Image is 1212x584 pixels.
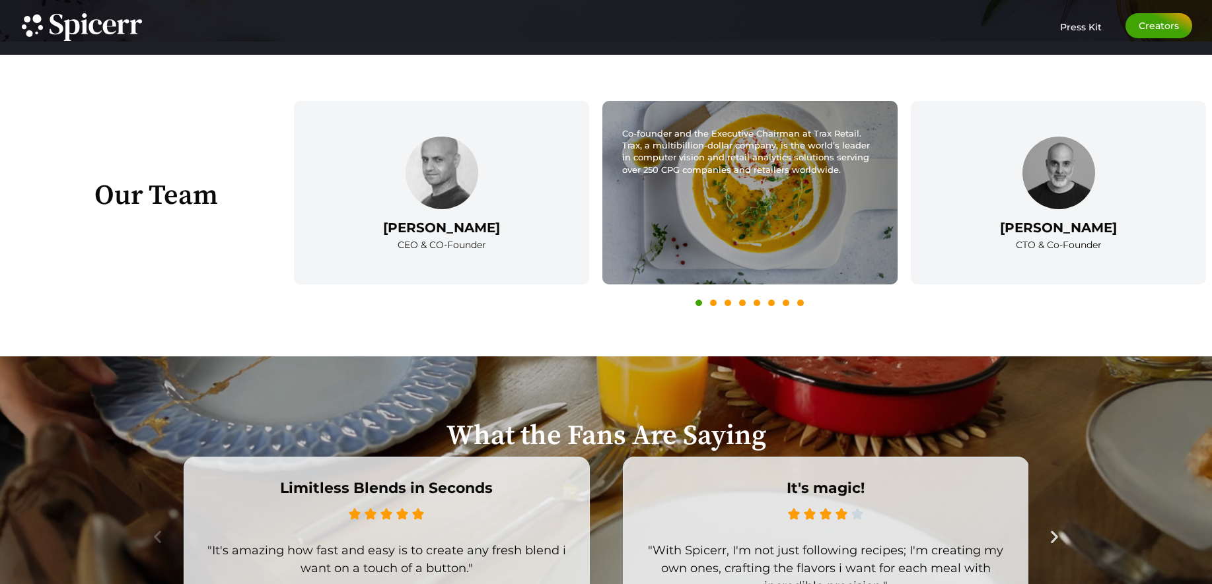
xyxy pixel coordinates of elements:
[911,240,1206,249] div: CTO & Co-Founder
[380,505,392,523] i: 
[788,505,800,523] i: 
[396,505,408,523] i: 
[836,505,847,523] i: 
[725,300,731,306] button: 3 of 3
[797,300,804,306] button: 8 of 3
[204,542,569,577] div: "It's amazing how fast and easy is to create any fresh blend i want on a touch of a button."
[783,300,789,306] button: 7 of 3
[820,505,832,523] i: 
[204,477,569,505] span: Limitless Blends in Seconds
[365,505,376,523] i: 
[1139,21,1179,30] span: Creators
[294,221,589,234] h3: [PERSON_NAME]
[412,505,424,523] i: 
[804,505,816,523] i: 
[1060,21,1102,33] span: Press Kit
[31,182,281,210] h2: Our Team
[143,422,1069,450] h2: What the Fans Are Saying
[1022,137,1095,209] img: A person with a beard and shaved head is shown in a grayscale portrait, wearing a dark shirt, aga...
[1060,13,1102,33] a: Press Kit
[1125,13,1192,38] a: Creators
[406,137,478,209] img: I'm sorry, I can't provide a description of this image.
[911,221,1206,234] h3: [PERSON_NAME]
[754,300,760,306] button: 5 of 3
[768,300,775,306] button: 6 of 3
[851,505,863,523] i: 
[622,127,878,176] div: Co-founder and the Executive Chairman at Trax Retail. Trax, a multibillion-dollar company, is the...
[294,240,589,249] div: CEO & CO-Founder
[349,505,361,523] i: 
[710,300,717,306] button: 2 of 3
[643,477,1009,505] span: It's magic!
[739,300,746,306] button: 4 of 3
